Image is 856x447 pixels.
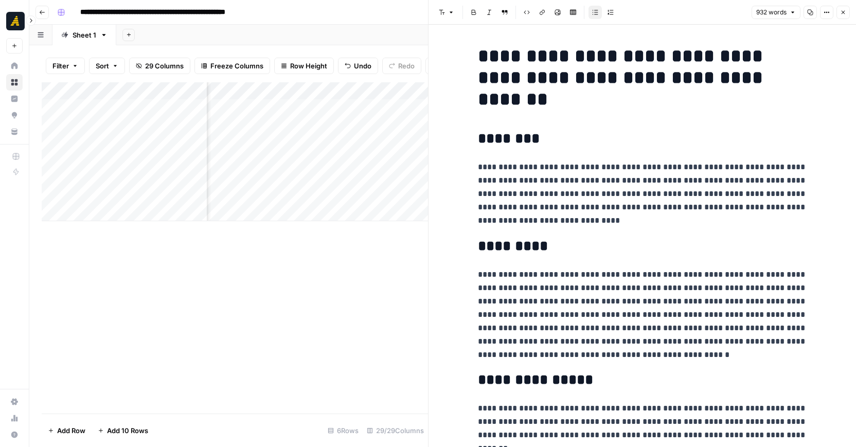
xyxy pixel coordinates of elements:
a: Browse [6,74,23,91]
button: 932 words [752,6,800,19]
button: Add 10 Rows [92,422,154,439]
a: Opportunities [6,107,23,123]
a: Settings [6,394,23,410]
button: Add Row [42,422,92,439]
div: 29/29 Columns [363,422,428,439]
span: Add 10 Rows [107,425,148,436]
a: Sheet 1 [52,25,116,45]
span: Row Height [290,61,327,71]
span: Sort [96,61,109,71]
button: Help + Support [6,426,23,443]
img: Marketers in Demand Logo [6,12,25,30]
button: 29 Columns [129,58,190,74]
div: Sheet 1 [73,30,96,40]
a: Your Data [6,123,23,140]
span: 932 words [756,8,787,17]
button: Redo [382,58,421,74]
span: Filter [52,61,69,71]
button: Sort [89,58,125,74]
span: Add Row [57,425,85,436]
button: Row Height [274,58,334,74]
span: Redo [398,61,415,71]
a: Home [6,58,23,74]
div: 6 Rows [324,422,363,439]
span: Undo [354,61,371,71]
a: Usage [6,410,23,426]
button: Undo [338,58,378,74]
button: Workspace: Marketers in Demand [6,8,23,34]
a: Insights [6,91,23,107]
button: Freeze Columns [194,58,270,74]
button: Filter [46,58,85,74]
span: 29 Columns [145,61,184,71]
span: Freeze Columns [210,61,263,71]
